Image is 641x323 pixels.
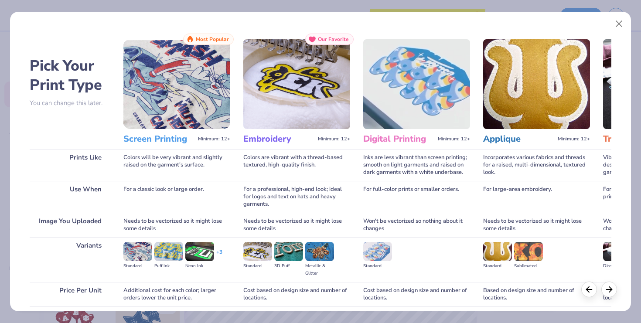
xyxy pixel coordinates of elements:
[123,39,230,129] img: Screen Printing
[274,242,303,261] img: 3D Puff
[363,149,470,181] div: Inks are less vibrant than screen printing; smooth on light garments and raised on dark garments ...
[558,136,590,142] span: Minimum: 12+
[438,136,470,142] span: Minimum: 12+
[123,181,230,213] div: For a classic look or large order.
[123,133,194,145] h3: Screen Printing
[123,262,152,270] div: Standard
[483,282,590,306] div: Based on design size and number of locations.
[123,242,152,261] img: Standard
[483,149,590,181] div: Incorporates various fabrics and threads for a raised, multi-dimensional, textured look.
[243,181,350,213] div: For a professional, high-end look; ideal for logos and text on hats and heavy garments.
[363,282,470,306] div: Cost based on design size and number of locations.
[198,136,230,142] span: Minimum: 12+
[483,133,554,145] h3: Applique
[243,39,350,129] img: Embroidery
[318,136,350,142] span: Minimum: 12+
[123,282,230,306] div: Additional cost for each color; larger orders lower the unit price.
[514,242,543,261] img: Sublimated
[243,262,272,270] div: Standard
[30,181,110,213] div: Use When
[483,213,590,237] div: Needs to be vectorized so it might lose some details
[30,282,110,306] div: Price Per Unit
[243,149,350,181] div: Colors are vibrant with a thread-based textured, high-quality finish.
[123,213,230,237] div: Needs to be vectorized so it might lose some details
[243,282,350,306] div: Cost based on design size and number of locations.
[483,262,512,270] div: Standard
[154,242,183,261] img: Puff Ink
[305,262,334,277] div: Metallic & Glitter
[274,262,303,270] div: 3D Puff
[483,39,590,129] img: Applique
[483,181,590,213] div: For large-area embroidery.
[363,181,470,213] div: For full-color prints or smaller orders.
[363,39,470,129] img: Digital Printing
[154,262,183,270] div: Puff Ink
[611,16,627,32] button: Close
[603,242,632,261] img: Direct-to-film
[318,36,349,42] span: Our Favorite
[483,242,512,261] img: Standard
[514,262,543,270] div: Sublimated
[305,242,334,261] img: Metallic & Glitter
[363,262,392,270] div: Standard
[30,213,110,237] div: Image You Uploaded
[185,242,214,261] img: Neon Ink
[243,242,272,261] img: Standard
[216,248,222,263] div: + 3
[196,36,229,42] span: Most Popular
[243,133,314,145] h3: Embroidery
[363,133,434,145] h3: Digital Printing
[123,149,230,181] div: Colors will be very vibrant and slightly raised on the garment's surface.
[30,237,110,282] div: Variants
[363,213,470,237] div: Won't be vectorized so nothing about it changes
[30,56,110,95] h2: Pick Your Print Type
[30,149,110,181] div: Prints Like
[363,242,392,261] img: Standard
[30,99,110,107] p: You can change this later.
[185,262,214,270] div: Neon Ink
[603,262,632,270] div: Direct-to-film
[243,213,350,237] div: Needs to be vectorized so it might lose some details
